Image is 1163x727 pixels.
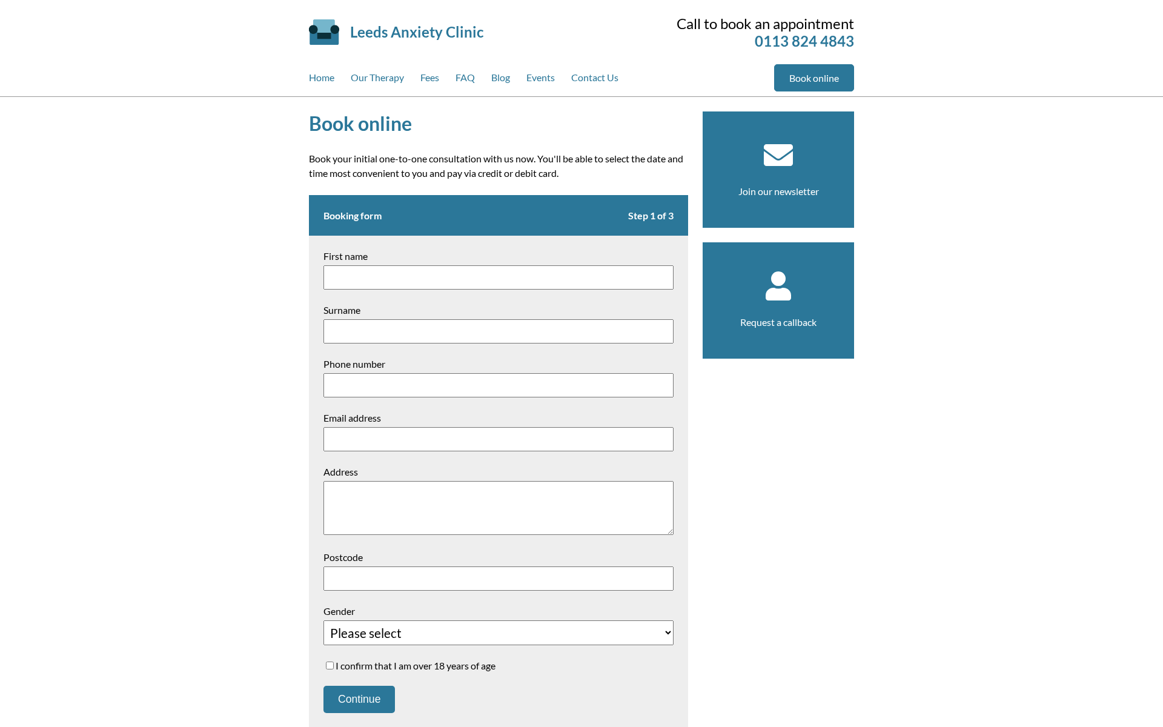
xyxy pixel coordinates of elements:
a: Fees [420,64,439,96]
button: Continue [323,686,395,713]
a: FAQ [456,64,475,96]
a: Our Therapy [351,64,404,96]
a: Home [309,64,334,96]
label: Gender [323,605,674,617]
a: Events [526,64,555,96]
h1: Book online [309,111,688,135]
label: Address [323,466,674,477]
a: Join our newsletter [738,185,819,197]
a: 0113 824 4843 [755,32,854,50]
label: I confirm that I am over 18 years of age [323,660,674,671]
label: Surname [323,304,674,316]
a: Book online [774,64,854,91]
a: Request a callback [740,316,817,328]
a: Contact Us [571,64,618,96]
label: Phone number [323,358,674,370]
label: Postcode [323,551,674,563]
p: Book your initial one-to-one consultation with us now. You'll be able to select the date and time... [309,151,688,181]
input: I confirm that I am over 18 years of age [326,662,334,669]
a: Leeds Anxiety Clinic [350,23,483,41]
h2: Booking form [309,195,688,236]
span: Step 1 of 3 [628,210,674,221]
label: First name [323,250,674,262]
label: Email address [323,412,674,423]
a: Blog [491,64,510,96]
